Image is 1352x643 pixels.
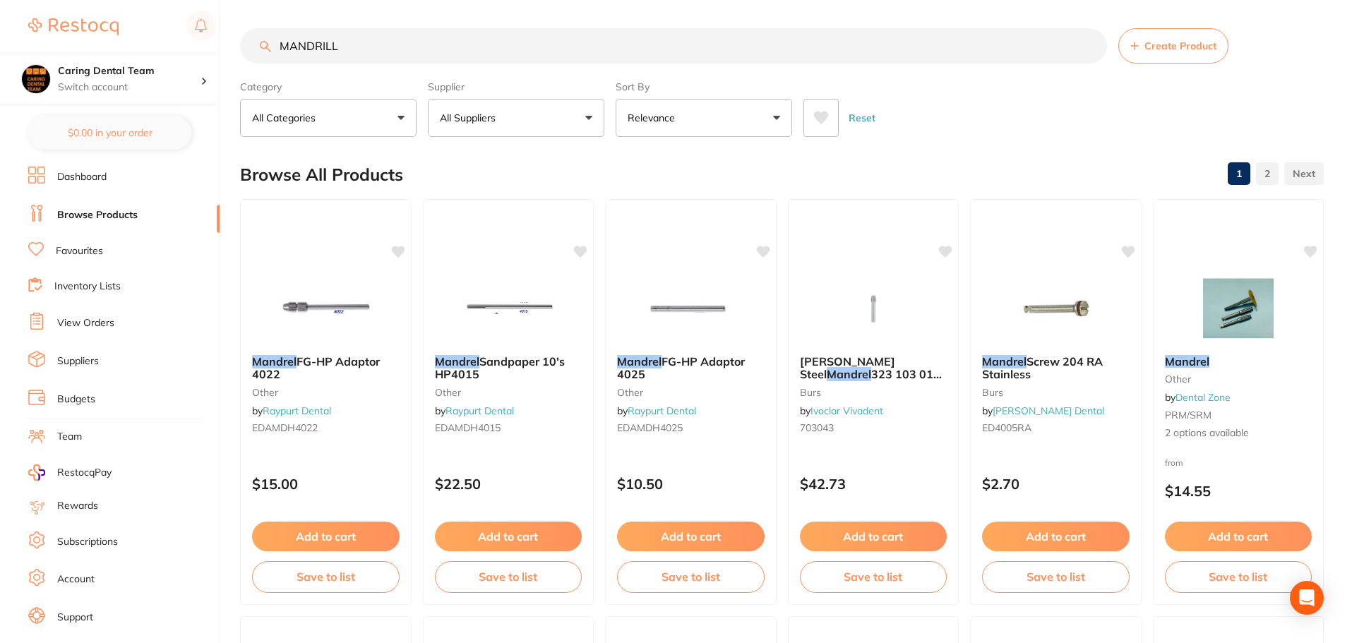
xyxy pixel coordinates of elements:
a: [PERSON_NAME] Dental [993,404,1104,417]
button: All Categories [240,99,417,137]
small: other [1165,373,1312,385]
button: Add to cart [1165,522,1312,551]
small: other [435,387,582,398]
b: Mandrel FG-HP Adaptor 4022 [252,355,400,381]
a: Raypurt Dental [445,404,514,417]
button: Add to cart [252,522,400,551]
button: Save to list [1165,561,1312,592]
button: $0.00 in your order [28,116,191,150]
span: Create Product [1144,40,1216,52]
p: $2.70 [982,476,1130,492]
small: other [617,387,765,398]
a: Team [57,430,82,444]
button: Save to list [982,561,1130,592]
span: ED4005RA [982,421,1031,434]
a: Browse Products [57,208,138,222]
span: RestocqPay [57,466,112,480]
p: $10.50 [617,476,765,492]
a: Suppliers [57,354,99,368]
button: Save to list [435,561,582,592]
span: Screw 204 RA Stainless [982,354,1103,381]
span: EDAMDH4025 [617,421,683,434]
em: Mandrel [982,354,1027,368]
div: Open Intercom Messenger [1290,581,1324,615]
span: FG-HP Adaptor 4025 [617,354,745,381]
a: Support [57,611,93,625]
p: $42.73 [800,476,947,492]
button: Create Product [1118,28,1228,64]
a: Ivoclar Vivadent [810,404,883,417]
a: Budgets [57,392,95,407]
img: Mandrel Sandpaper 10's HP4015 [462,273,554,344]
span: 703043 [800,421,834,434]
a: Inventory Lists [54,280,121,294]
span: by [435,404,514,417]
img: Mandrel FG-HP Adaptor 4022 [280,273,371,344]
button: Save to list [800,561,947,592]
a: Rewards [57,499,98,513]
span: from [1165,457,1183,468]
b: Mandrel [1165,355,1312,368]
em: Mandrel [617,354,662,368]
span: EDAMDH4015 [435,421,501,434]
a: Favourites [56,244,103,258]
b: Mandrel Sandpaper 10's HP4015 [435,355,582,381]
a: Raypurt Dental [263,404,331,417]
span: FG-HP Adaptor 4022 [252,354,380,381]
span: EDAMDH4022 [252,421,318,434]
em: Mandrel [1165,354,1209,368]
b: Mandrel FG-HP Adaptor 4025 [617,355,765,381]
small: burs [982,387,1130,398]
b: Mandrel Screw 204 RA Stainless [982,355,1130,381]
a: Account [57,572,95,587]
p: All Categories [252,111,321,125]
button: All Suppliers [428,99,604,137]
a: Raypurt Dental [628,404,696,417]
button: Add to cart [982,522,1130,551]
em: Mandrel [252,354,297,368]
em: Mandrel [435,354,479,368]
p: $15.00 [252,476,400,492]
img: Meisinger Steel Mandrel 323 103 016 / 2 [827,273,919,344]
p: Relevance [628,111,681,125]
input: Search Products [240,28,1107,64]
img: RestocqPay [28,464,45,481]
h2: Browse All Products [240,165,403,185]
span: 2 options available [1165,426,1312,440]
button: Reset [844,99,880,137]
span: [PERSON_NAME] Steel [800,354,895,381]
img: Mandrel FG-HP Adaptor 4025 [645,273,736,344]
a: 2 [1256,160,1279,188]
span: by [800,404,883,417]
img: Restocq Logo [28,18,119,35]
a: 1 [1228,160,1250,188]
button: Add to cart [435,522,582,551]
label: Supplier [428,80,604,93]
p: All Suppliers [440,111,501,125]
span: Sandpaper 10's HP4015 [435,354,565,381]
h4: Caring Dental Team [58,64,201,78]
button: Add to cart [617,522,765,551]
a: Dental Zone [1175,391,1231,404]
a: Restocq Logo [28,11,119,43]
button: Save to list [252,561,400,592]
img: Caring Dental Team [22,65,50,93]
a: Dashboard [57,170,107,184]
p: $22.50 [435,476,582,492]
small: burs [800,387,947,398]
label: Sort By [616,80,792,93]
button: Add to cart [800,522,947,551]
span: by [982,404,1104,417]
label: Category [240,80,417,93]
button: Save to list [617,561,765,592]
p: Switch account [58,80,201,95]
span: by [252,404,331,417]
span: by [617,404,696,417]
img: Mandrel Screw 204 RA Stainless [1010,273,1101,344]
small: other [252,387,400,398]
span: 323 103 016 / 2 [800,367,947,394]
p: $14.55 [1165,483,1312,499]
em: Mandrel [827,367,871,381]
a: RestocqPay [28,464,112,481]
span: PRM/SRM [1165,409,1212,421]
